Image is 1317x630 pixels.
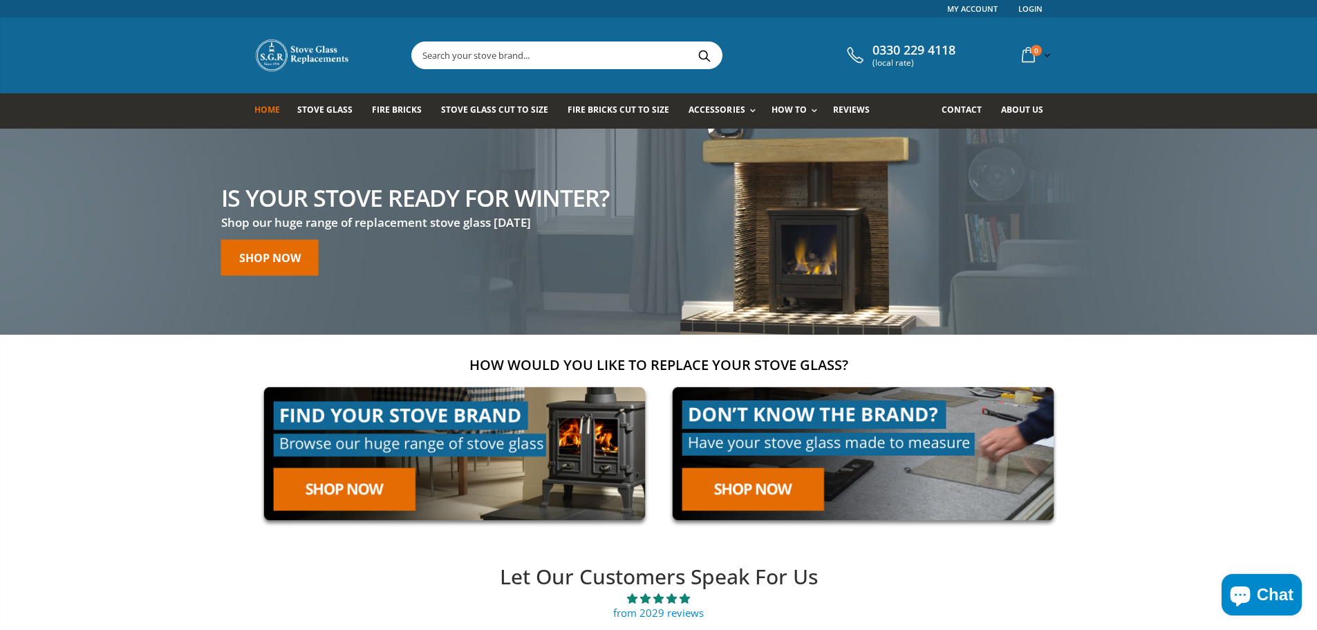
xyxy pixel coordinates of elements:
[942,93,992,129] a: Contact
[872,58,955,68] span: (local rate)
[833,104,870,115] span: Reviews
[1217,574,1306,619] inbox-online-store-chat: Shopify online store chat
[568,104,669,115] span: Fire Bricks Cut To Size
[412,42,877,68] input: Search your stove brand...
[833,93,880,129] a: Reviews
[250,591,1068,620] a: 4.89 stars from 2029 reviews
[1016,41,1054,68] a: 0
[1031,45,1042,56] span: 0
[843,43,955,68] a: 0330 229 4118 (local rate)
[689,93,762,129] a: Accessories
[221,185,609,209] h2: Is your stove ready for winter?
[250,563,1068,591] h2: Let Our Customers Speak For Us
[689,104,745,115] span: Accessories
[663,378,1063,530] img: made-to-measure-cta_2cd95ceb-d519-4648-b0cf-d2d338fdf11f.jpg
[772,93,824,129] a: How To
[441,93,559,129] a: Stove Glass Cut To Size
[254,378,655,530] img: find-your-brand-cta_9b334d5d-5c94-48ed-825f-d7972bbdebd0.jpg
[372,104,422,115] span: Fire Bricks
[254,93,290,129] a: Home
[872,43,955,58] span: 0330 229 4118
[942,104,982,115] span: Contact
[689,42,720,68] button: Search
[221,239,319,275] a: Shop now
[221,214,609,230] h3: Shop our huge range of replacement stove glass [DATE]
[372,93,432,129] a: Fire Bricks
[1001,104,1043,115] span: About us
[772,104,807,115] span: How To
[441,104,548,115] span: Stove Glass Cut To Size
[297,93,363,129] a: Stove Glass
[254,355,1063,374] h2: How would you like to replace your stove glass?
[297,104,353,115] span: Stove Glass
[254,104,280,115] span: Home
[1001,93,1054,129] a: About us
[250,591,1068,606] span: 4.89 stars
[254,38,351,73] img: Stove Glass Replacement
[568,93,680,129] a: Fire Bricks Cut To Size
[613,606,704,620] a: from 2029 reviews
